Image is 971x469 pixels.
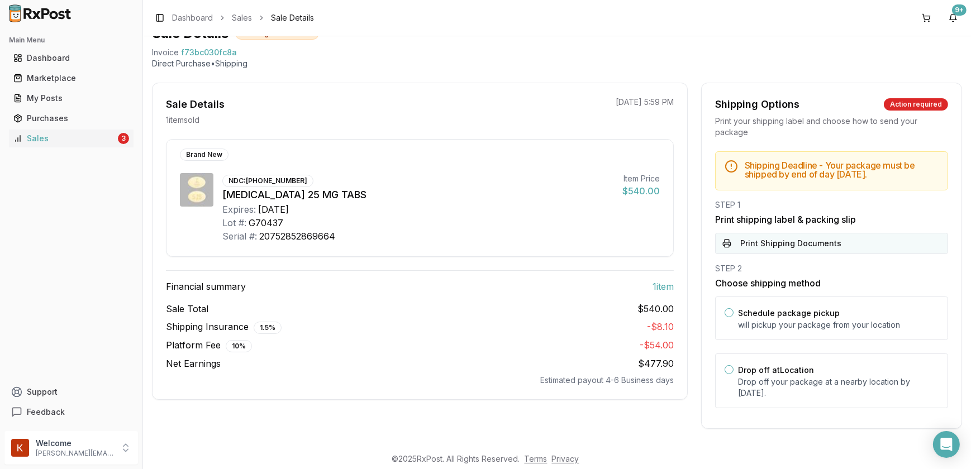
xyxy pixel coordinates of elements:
div: 20752852869664 [259,229,335,243]
div: Expires: [222,203,256,216]
span: Sale Total [166,302,208,315]
img: RxPost Logo [4,4,76,22]
div: G70437 [249,216,283,229]
p: Drop off your package at a nearby location by [DATE] . [738,376,939,399]
a: My Posts [9,88,134,108]
span: Feedback [27,406,65,418]
span: Sale Details [271,12,314,23]
nav: breadcrumb [172,12,314,23]
button: Sales3 [4,130,138,147]
div: STEP 1 [715,199,948,210]
div: Marketplace [13,73,129,84]
div: Action required [884,98,948,111]
a: Purchases [9,108,134,128]
div: 3 [118,133,129,144]
label: Drop off at Location [738,365,814,375]
p: Welcome [36,438,113,449]
span: - $8.10 [647,321,674,332]
button: Dashboard [4,49,138,67]
button: Purchases [4,109,138,127]
div: 10 % [226,340,252,352]
p: 1 item sold [166,114,199,126]
div: Estimated payout 4-6 Business days [166,375,674,386]
span: - $54.00 [640,339,674,351]
span: Net Earnings [166,357,221,370]
div: 1.5 % [254,322,282,334]
span: $540.00 [637,302,674,315]
h3: Choose shipping method [715,276,948,290]
button: Support [4,382,138,402]
span: Financial summary [166,280,246,293]
div: Invoice [152,47,179,58]
div: Open Intercom Messenger [933,431,960,458]
div: [MEDICAL_DATA] 25 MG TABS [222,187,613,203]
a: Sales3 [9,128,134,149]
button: Marketplace [4,69,138,87]
a: Dashboard [9,48,134,68]
span: $477.90 [638,358,674,369]
p: [DATE] 5:59 PM [616,97,674,108]
div: [DATE] [258,203,289,216]
a: Dashboard [172,12,213,23]
button: My Posts [4,89,138,107]
div: My Posts [13,93,129,104]
span: f73bc030fc8a [181,47,237,58]
p: [PERSON_NAME][EMAIL_ADDRESS][DOMAIN_NAME] [36,449,113,458]
div: STEP 2 [715,263,948,274]
a: Terms [525,454,548,463]
p: will pickup your package from your location [738,319,939,331]
a: Sales [232,12,252,23]
div: Print your shipping label and choose how to send your package [715,116,948,138]
span: Shipping Insurance [166,320,282,334]
div: Serial #: [222,229,257,243]
h3: Print shipping label & packing slip [715,213,948,226]
a: Marketplace [9,68,134,88]
h2: Main Menu [9,36,134,45]
img: User avatar [11,439,29,457]
a: Privacy [552,454,579,463]
img: Jardiance 25 MG TABS [180,173,213,207]
p: Direct Purchase • Shipping [152,58,962,69]
button: 9+ [944,9,962,27]
div: Sales [13,133,116,144]
span: Platform Fee [166,338,252,352]
div: Brand New [180,149,229,161]
button: Print Shipping Documents [715,233,948,254]
div: Item Price [622,173,660,184]
div: $540.00 [622,184,660,198]
div: Lot #: [222,216,246,229]
div: Shipping Options [715,97,799,112]
button: Feedback [4,402,138,422]
span: 1 item [653,280,674,293]
div: Dashboard [13,52,129,64]
h5: Shipping Deadline - Your package must be shipped by end of day [DATE] . [745,161,939,179]
div: NDC: [PHONE_NUMBER] [222,175,313,187]
div: 9+ [952,4,967,16]
label: Schedule package pickup [738,308,840,318]
div: Sale Details [166,97,225,112]
div: Purchases [13,113,129,124]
